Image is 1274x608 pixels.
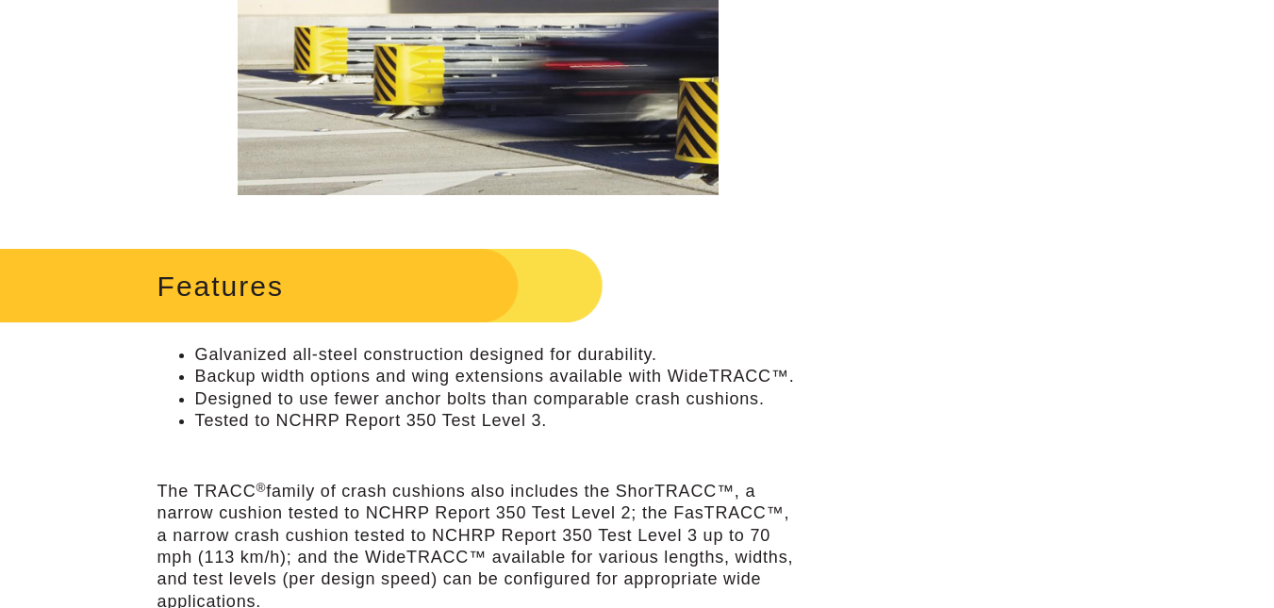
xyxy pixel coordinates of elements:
[195,410,799,432] li: Tested to NCHRP Report 350 Test Level 3.
[256,481,266,495] sup: ®
[195,388,799,410] li: Designed to use fewer anchor bolts than comparable crash cushions.
[195,344,799,366] li: Galvanized all-steel construction designed for durability.
[195,366,799,387] li: Backup width options and wing extensions available with WideTRACC™.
